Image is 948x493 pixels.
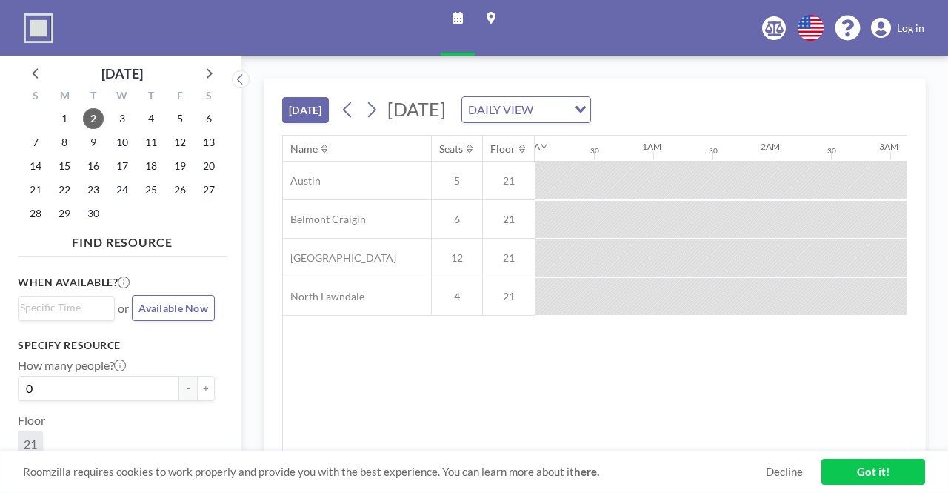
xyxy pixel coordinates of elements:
h4: FIND RESOURCE [18,229,227,250]
span: 21 [24,437,37,451]
span: Saturday, September 13, 2025 [198,132,219,153]
span: Sunday, September 28, 2025 [25,203,46,224]
span: Monday, September 1, 2025 [54,108,75,129]
label: How many people? [18,358,126,373]
span: Wednesday, September 17, 2025 [112,156,133,176]
span: Tuesday, September 30, 2025 [83,203,104,224]
span: Available Now [138,302,208,314]
button: - [179,376,197,401]
span: Sunday, September 7, 2025 [25,132,46,153]
span: Sunday, September 21, 2025 [25,179,46,200]
span: 21 [483,213,535,226]
div: 12AM [524,141,548,152]
a: Log in [871,18,924,39]
span: [DATE] [387,98,446,120]
button: Available Now [132,295,215,321]
img: organization-logo [24,13,53,43]
span: Thursday, September 4, 2025 [141,108,161,129]
span: Wednesday, September 24, 2025 [112,179,133,200]
div: 1AM [642,141,661,152]
span: 5 [432,174,482,188]
span: Monday, September 15, 2025 [54,156,75,176]
div: Search for option [19,297,114,319]
div: W [108,87,137,107]
div: F [165,87,194,107]
span: Tuesday, September 2, 2025 [83,108,104,129]
span: Belmont Craigin [283,213,366,226]
button: + [197,376,215,401]
a: Got it! [821,459,925,485]
span: Thursday, September 18, 2025 [141,156,161,176]
input: Search for option [538,100,566,119]
span: [GEOGRAPHIC_DATA] [283,251,396,265]
span: Saturday, September 6, 2025 [198,108,219,129]
div: Seats [439,142,463,156]
input: Search for option [20,300,106,316]
span: Monday, September 8, 2025 [54,132,75,153]
div: Search for option [462,97,590,122]
span: Friday, September 12, 2025 [170,132,190,153]
span: Thursday, September 25, 2025 [141,179,161,200]
span: DAILY VIEW [465,100,536,119]
div: 2AM [761,141,780,152]
div: M [50,87,79,107]
span: Friday, September 5, 2025 [170,108,190,129]
span: 4 [432,290,482,303]
span: Wednesday, September 3, 2025 [112,108,133,129]
div: T [79,87,108,107]
span: Friday, September 26, 2025 [170,179,190,200]
span: Wednesday, September 10, 2025 [112,132,133,153]
span: or [118,301,129,316]
div: S [21,87,50,107]
span: Friday, September 19, 2025 [170,156,190,176]
span: 21 [483,290,535,303]
div: 3AM [879,141,898,152]
label: Floor [18,413,45,428]
span: Tuesday, September 16, 2025 [83,156,104,176]
span: Monday, September 22, 2025 [54,179,75,200]
span: Saturday, September 20, 2025 [198,156,219,176]
span: Saturday, September 27, 2025 [198,179,219,200]
span: Roomzilla requires cookies to work properly and provide you with the best experience. You can lea... [23,465,766,479]
div: Floor [490,142,515,156]
span: Thursday, September 11, 2025 [141,132,161,153]
button: [DATE] [282,97,329,123]
span: Tuesday, September 9, 2025 [83,132,104,153]
div: S [194,87,223,107]
span: Log in [897,21,924,35]
div: [DATE] [101,63,143,84]
a: Decline [766,465,803,479]
a: here. [574,465,599,478]
span: Monday, September 29, 2025 [54,203,75,224]
span: Austin [283,174,321,188]
span: Tuesday, September 23, 2025 [83,179,104,200]
span: 21 [483,174,535,188]
span: Sunday, September 14, 2025 [25,156,46,176]
div: T [136,87,165,107]
span: 6 [432,213,482,226]
h3: Specify resource [18,339,215,352]
div: 30 [709,146,718,156]
div: Name [290,142,318,156]
span: North Lawndale [283,290,364,303]
div: 30 [590,146,599,156]
span: 12 [432,251,482,265]
div: 30 [827,146,836,156]
span: 21 [483,251,535,265]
